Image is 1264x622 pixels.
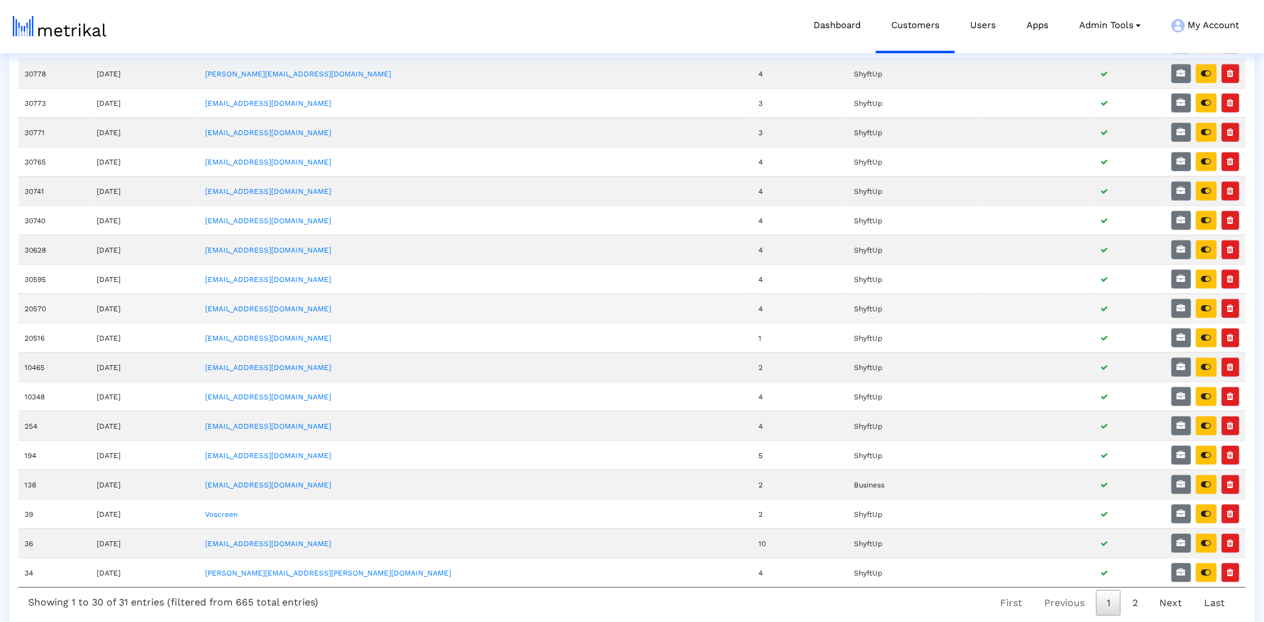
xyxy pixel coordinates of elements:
[752,264,848,294] td: 4
[752,352,848,382] td: 2
[1150,590,1193,616] a: Next
[990,590,1033,616] a: First
[752,176,848,205] td: 4
[206,334,332,342] a: [EMAIL_ADDRESS][DOMAIN_NAME]
[848,352,978,382] td: ShyftUp
[206,393,332,401] a: [EMAIL_ADDRESS][DOMAIN_NAME]
[206,305,332,313] a: [EMAIL_ADDRESS][DOMAIN_NAME]
[752,59,848,88] td: 4
[18,352,91,382] td: 10465
[206,569,452,577] a: [PERSON_NAME][EMAIL_ADDRESS][PERSON_NAME][DOMAIN_NAME]
[18,558,91,587] td: 34
[18,323,91,352] td: 20516
[18,147,91,176] td: 30765
[752,558,848,587] td: 4
[752,440,848,470] td: 5
[848,117,978,147] td: ShyftUp
[18,176,91,205] td: 30741
[1194,590,1236,616] a: Last
[1172,19,1185,32] img: my-account-menu-icon.png
[91,470,200,499] td: [DATE]
[848,176,978,205] td: ShyftUp
[18,235,91,264] td: 30628
[206,158,332,166] a: [EMAIL_ADDRESS][DOMAIN_NAME]
[848,411,978,440] td: ShyftUp
[848,59,978,88] td: ShyftUp
[91,440,200,470] td: [DATE]
[91,117,200,147] td: [DATE]
[13,16,107,37] img: metrical-logo-light.png
[91,323,200,352] td: [DATE]
[752,117,848,147] td: 3
[206,187,332,196] a: [EMAIL_ADDRESS][DOMAIN_NAME]
[206,70,392,78] a: [PERSON_NAME][EMAIL_ADDRESS][DOMAIN_NAME]
[848,440,978,470] td: ShyftUp
[18,205,91,235] td: 30740
[848,528,978,558] td: ShyftUp
[18,440,91,470] td: 194
[91,294,200,323] td: [DATE]
[752,235,848,264] td: 4
[848,147,978,176] td: ShyftUp
[91,88,200,117] td: [DATE]
[18,470,91,499] td: 138
[91,235,200,264] td: [DATE]
[206,128,332,137] a: [EMAIL_ADDRESS][DOMAIN_NAME]
[91,411,200,440] td: [DATE]
[848,499,978,528] td: ShyftUp
[18,411,91,440] td: 254
[848,294,978,323] td: ShyftUp
[752,205,848,235] td: 4
[1034,590,1095,616] a: Previous
[848,205,978,235] td: ShyftUp
[1096,590,1121,616] a: 1
[91,558,200,587] td: [DATE]
[18,528,91,558] td: 36
[18,588,328,613] div: Showing 1 to 30 of 31 entries (filtered from 665 total entries)
[848,470,978,499] td: Business
[206,451,332,460] a: [EMAIL_ADDRESS][DOMAIN_NAME]
[752,88,848,117] td: 3
[1122,590,1148,616] a: 2
[848,235,978,264] td: ShyftUp
[18,59,91,88] td: 30778
[848,264,978,294] td: ShyftUp
[752,411,848,440] td: 4
[91,205,200,235] td: [DATE]
[206,363,332,372] a: [EMAIL_ADDRESS][DOMAIN_NAME]
[206,246,332,254] a: [EMAIL_ADDRESS][DOMAIN_NAME]
[752,294,848,323] td: 4
[18,499,91,528] td: 39
[91,528,200,558] td: [DATE]
[752,147,848,176] td: 4
[91,382,200,411] td: [DATE]
[206,481,332,489] a: [EMAIL_ADDRESS][DOMAIN_NAME]
[752,323,848,352] td: 1
[752,470,848,499] td: 2
[91,264,200,294] td: [DATE]
[18,382,91,411] td: 10348
[91,499,200,528] td: [DATE]
[848,558,978,587] td: ShyftUp
[91,176,200,205] td: [DATE]
[18,117,91,147] td: 30771
[848,382,978,411] td: ShyftUp
[206,275,332,284] a: [EMAIL_ADDRESS][DOMAIN_NAME]
[848,88,978,117] td: ShyftUp
[206,99,332,108] a: [EMAIL_ADDRESS][DOMAIN_NAME]
[752,382,848,411] td: 4
[206,217,332,225] a: [EMAIL_ADDRESS][DOMAIN_NAME]
[18,294,91,323] td: 20570
[91,352,200,382] td: [DATE]
[206,539,332,548] a: [EMAIL_ADDRESS][DOMAIN_NAME]
[18,88,91,117] td: 30773
[206,422,332,431] a: [EMAIL_ADDRESS][DOMAIN_NAME]
[18,264,91,294] td: 30595
[848,323,978,352] td: ShyftUp
[752,499,848,528] td: 2
[91,147,200,176] td: [DATE]
[752,528,848,558] td: 10
[206,510,238,519] a: Voscreen
[91,59,200,88] td: [DATE]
